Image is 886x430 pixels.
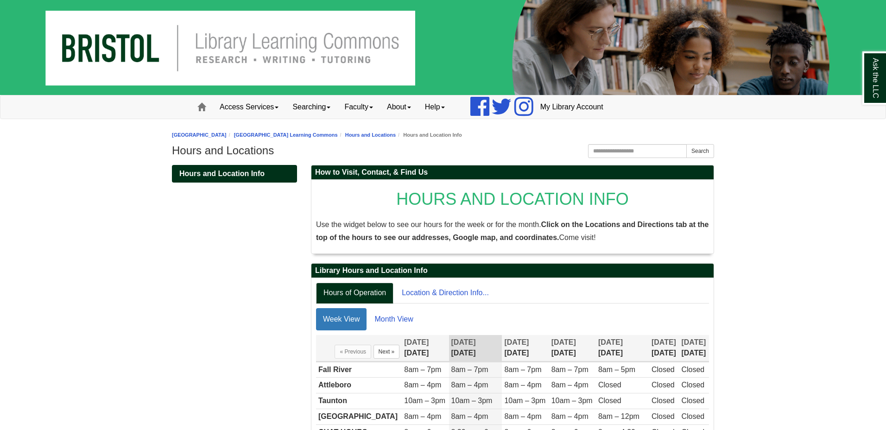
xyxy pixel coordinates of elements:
span: 8am – 4pm [404,412,441,420]
a: About [380,95,418,119]
span: 8am – 4pm [504,412,541,420]
td: Fall River [316,362,402,378]
span: Closed [681,397,704,405]
a: Location & Direction Info... [394,283,496,304]
li: Hours and Location Info [396,131,462,139]
a: Week View [316,308,367,330]
th: [DATE] [502,335,549,361]
th: [DATE] [596,335,649,361]
span: 8am – 4pm [551,381,589,389]
span: [DATE] [598,338,623,346]
button: « Previous [335,345,371,359]
a: [GEOGRAPHIC_DATA] Learning Commons [234,132,338,138]
span: 8am – 7pm [404,366,441,373]
span: 8am – 4pm [504,381,541,389]
a: My Library Account [533,95,610,119]
span: [DATE] [451,338,476,346]
span: [DATE] [504,338,529,346]
span: 8am – 7pm [504,366,541,373]
button: Search [686,144,714,158]
a: Month View [367,308,420,330]
span: 10am – 3pm [551,397,593,405]
th: [DATE] [549,335,596,361]
a: Searching [285,95,337,119]
span: Closed [598,381,621,389]
a: Hours and Locations [345,132,396,138]
span: 8am – 5pm [598,366,635,373]
span: Closed [598,397,621,405]
span: [DATE] [404,338,429,346]
th: [DATE] [449,335,502,361]
span: Hours and Location Info [179,170,265,177]
span: Closed [652,397,675,405]
td: Attleboro [316,378,402,393]
span: Closed [681,412,704,420]
span: 8am – 7pm [451,366,488,373]
a: [GEOGRAPHIC_DATA] [172,132,227,138]
span: 8am – 7pm [551,366,589,373]
span: 8am – 4pm [451,381,488,389]
a: Access Services [213,95,285,119]
span: Closed [681,381,704,389]
span: [DATE] [551,338,576,346]
a: Hours of Operation [316,283,393,304]
button: Next » [373,345,400,359]
span: 8am – 4pm [451,412,488,420]
h2: Library Hours and Location Info [311,264,714,278]
span: HOURS AND LOCATION INFO [396,190,628,209]
a: Hours and Location Info [172,165,297,183]
h1: Hours and Locations [172,144,714,157]
span: Closed [681,366,704,373]
span: 8am – 4pm [404,381,441,389]
a: Help [418,95,452,119]
span: Closed [652,366,675,373]
span: [DATE] [652,338,676,346]
span: 10am – 3pm [404,397,445,405]
th: [DATE] [679,335,709,361]
span: 8am – 4pm [551,412,589,420]
span: [DATE] [681,338,706,346]
span: Use the widget below to see our hours for the week or for the month. Come visit! [316,221,709,241]
a: Faculty [337,95,380,119]
nav: breadcrumb [172,131,714,139]
span: Closed [652,381,675,389]
th: [DATE] [649,335,679,361]
th: [DATE] [402,335,449,361]
span: 8am – 12pm [598,412,639,420]
span: Closed [652,412,675,420]
span: 10am – 3pm [504,397,545,405]
td: Taunton [316,393,402,409]
div: Guide Pages [172,165,297,183]
h2: How to Visit, Contact, & Find Us [311,165,714,180]
span: 10am – 3pm [451,397,493,405]
td: [GEOGRAPHIC_DATA] [316,409,402,425]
